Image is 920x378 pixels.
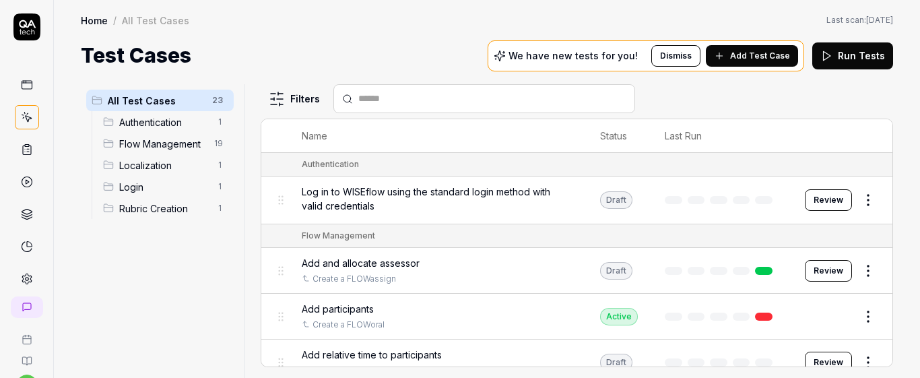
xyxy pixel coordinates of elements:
[209,135,228,152] span: 19
[302,256,420,270] span: Add and allocate assessor
[261,86,328,113] button: Filters
[812,42,893,69] button: Run Tests
[805,260,852,282] button: Review
[866,15,893,25] time: [DATE]
[212,157,228,173] span: 1
[119,158,209,172] span: Localization
[119,180,209,194] span: Login
[826,14,893,26] button: Last scan:[DATE]
[730,50,790,62] span: Add Test Case
[313,365,475,377] a: Set dates for the flow and the participants
[119,137,206,151] span: Flow Management
[600,354,632,371] div: Draft
[81,40,191,71] h1: Test Cases
[313,319,385,331] a: Create a FLOWoral
[261,177,892,224] tr: Log in to WISEflow using the standard login method with valid credentialsDraftReview
[5,345,48,367] a: Documentation
[261,294,892,340] tr: Add participantsCreate a FLOWoralActive
[81,13,108,27] a: Home
[122,13,189,27] div: All Test Cases
[5,323,48,345] a: Book a call with us
[108,94,204,108] span: All Test Cases
[651,45,700,67] button: Dismiss
[98,197,234,219] div: Drag to reorderRubric Creation1
[212,200,228,216] span: 1
[98,111,234,133] div: Drag to reorderAuthentication1
[302,302,374,316] span: Add participants
[302,158,359,170] div: Authentication
[651,119,791,153] th: Last Run
[98,154,234,176] div: Drag to reorderLocalization1
[212,179,228,195] span: 1
[600,262,632,280] div: Draft
[587,119,651,153] th: Status
[706,45,798,67] button: Add Test Case
[288,119,587,153] th: Name
[508,51,638,61] p: We have new tests for you!
[600,191,632,209] div: Draft
[98,133,234,154] div: Drag to reorderFlow Management19
[11,296,43,318] a: New conversation
[212,114,228,130] span: 1
[119,201,209,216] span: Rubric Creation
[113,13,117,27] div: /
[207,92,228,108] span: 23
[119,115,209,129] span: Authentication
[826,14,893,26] span: Last scan:
[600,308,638,325] div: Active
[313,273,396,285] a: Create a FLOWassign
[98,176,234,197] div: Drag to reorderLogin1
[820,306,852,327] button: Edit
[302,230,375,242] div: Flow Management
[805,189,852,211] button: Review
[805,352,852,373] button: Review
[302,348,442,362] span: Add relative time to participants
[302,185,573,213] span: Log in to WISEflow using the standard login method with valid credentials
[261,248,892,294] tr: Add and allocate assessorCreate a FLOWassignDraftReview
